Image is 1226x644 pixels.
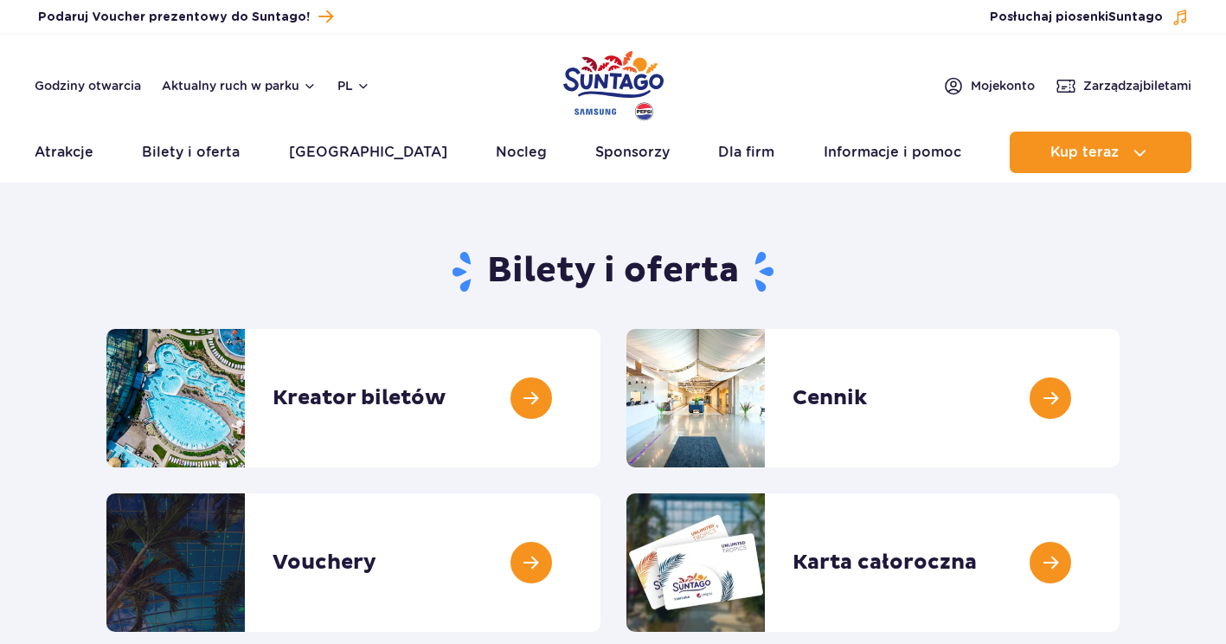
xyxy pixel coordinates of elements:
button: Posłuchaj piosenkiSuntago [990,9,1189,26]
a: Sponsorzy [595,132,670,173]
button: Aktualny ruch w parku [162,79,317,93]
span: Suntago [1108,11,1163,23]
span: Zarządzaj biletami [1083,77,1191,94]
span: Podaruj Voucher prezentowy do Suntago! [38,9,310,26]
a: Mojekonto [943,75,1035,96]
a: Park of Poland [563,43,664,123]
span: Posłuchaj piosenki [990,9,1163,26]
a: Dla firm [718,132,774,173]
button: Kup teraz [1010,132,1191,173]
button: pl [337,77,370,94]
a: [GEOGRAPHIC_DATA] [289,132,447,173]
span: Moje konto [971,77,1035,94]
h1: Bilety i oferta [106,249,1120,294]
span: Kup teraz [1050,145,1119,160]
a: Bilety i oferta [142,132,240,173]
a: Atrakcje [35,132,93,173]
a: Informacje i pomoc [824,132,961,173]
a: Podaruj Voucher prezentowy do Suntago! [38,5,333,29]
a: Nocleg [496,132,547,173]
a: Godziny otwarcia [35,77,141,94]
a: Zarządzajbiletami [1056,75,1191,96]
